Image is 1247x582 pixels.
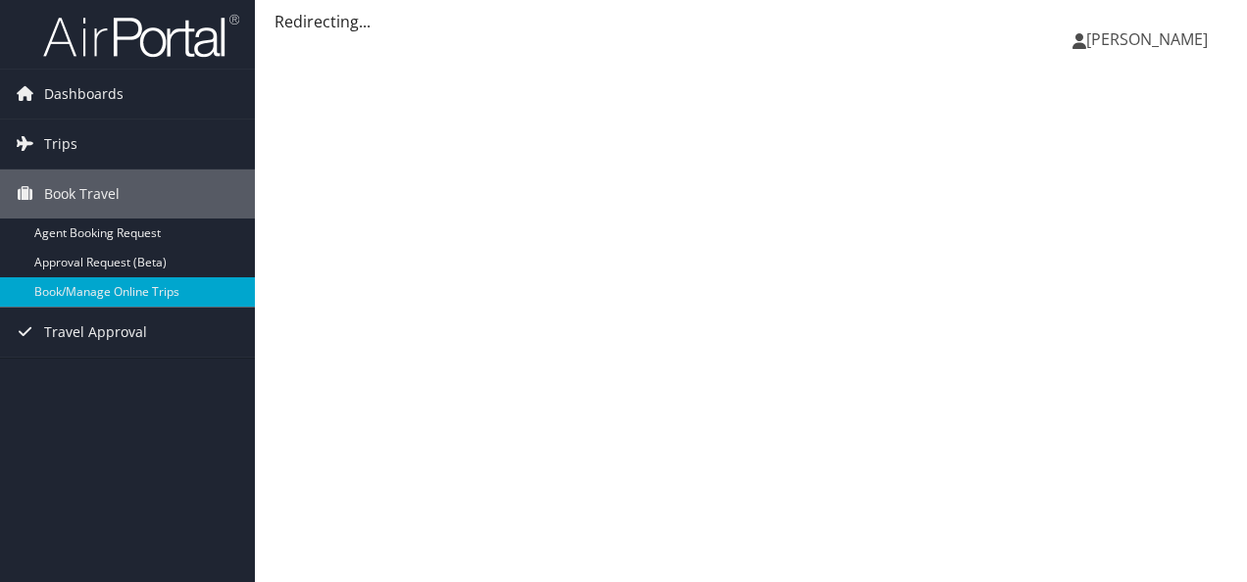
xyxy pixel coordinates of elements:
img: airportal-logo.png [43,13,239,59]
a: [PERSON_NAME] [1072,10,1227,69]
span: Trips [44,120,77,169]
span: Book Travel [44,170,120,218]
span: Dashboards [44,70,124,119]
span: Travel Approval [44,308,147,357]
span: [PERSON_NAME] [1086,28,1208,50]
div: Redirecting... [274,10,1227,33]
